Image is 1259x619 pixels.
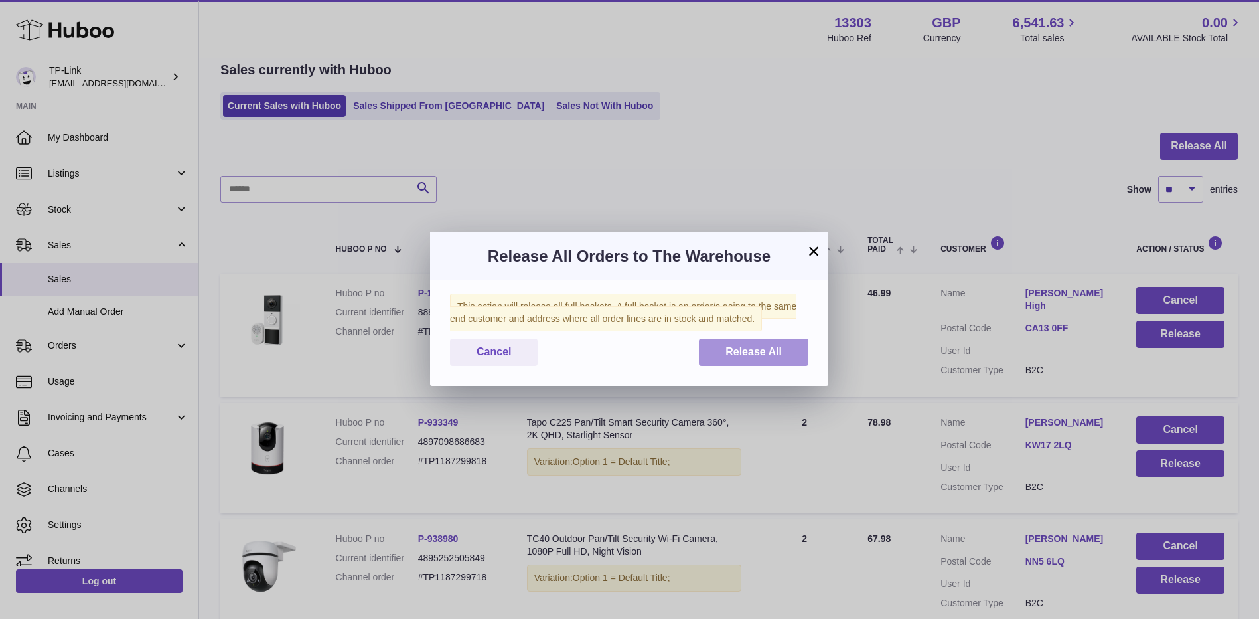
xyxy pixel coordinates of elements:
[477,346,511,357] span: Cancel
[699,339,808,366] button: Release All
[806,243,822,259] button: ×
[450,294,796,331] span: This action will release all full baskets. A full basket is an order/s going to the same end cust...
[450,339,538,366] button: Cancel
[725,346,782,357] span: Release All
[450,246,808,267] h3: Release All Orders to The Warehouse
